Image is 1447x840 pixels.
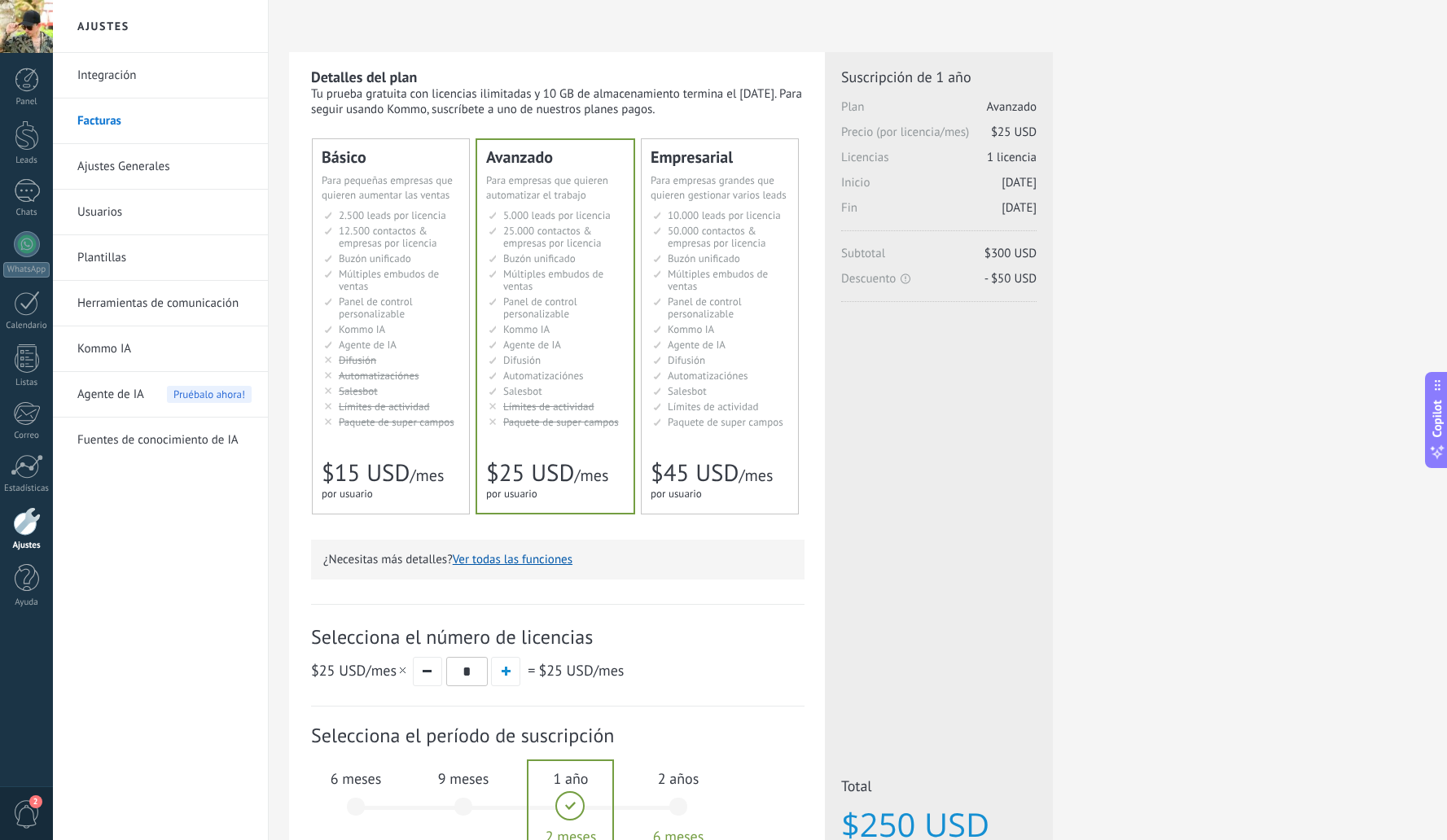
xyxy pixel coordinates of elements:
span: Múltiples embudos de ventas [668,267,768,293]
span: Descuento [841,271,1037,287]
div: Empresarial [651,149,789,165]
span: Paquete de super campos [668,415,783,429]
span: Salesbot [503,384,542,398]
div: Correo [3,431,50,441]
div: Listas [3,378,50,388]
span: Suscripción de 1 año [841,68,1037,86]
span: Fin [841,200,1037,225]
span: Plan [841,99,1037,125]
span: Límites de actividad [339,400,430,413]
span: /mes [739,465,773,486]
span: /mes [311,661,409,680]
span: 10.000 leads por licencia [668,208,781,222]
span: 1 licencia [987,150,1037,165]
b: Detalles del plan [311,68,417,86]
span: Agente de IA [77,372,144,418]
a: Ajustes Generales [77,144,252,190]
span: Kommo IA [339,322,385,336]
span: $25 USD [311,661,366,680]
span: Difusión [668,353,705,367]
span: 50.000 contactos & empresas por licencia [668,224,765,250]
span: Para empresas grandes que quieren gestionar varios leads [651,173,787,202]
p: ¿Necesitas más detalles? [323,552,792,567]
span: $300 USD [984,246,1037,261]
span: Selecciona el período de suscripción [311,723,805,748]
span: Kommo IA [668,322,714,336]
span: Panel de control personalizable [339,295,413,321]
button: Ver todas las funciones [453,552,572,567]
span: 2 años [634,769,722,788]
span: por usuario [651,487,702,501]
span: $25 USD [991,125,1037,140]
div: Básico [322,149,460,165]
li: Fuentes de conocimiento de IA [53,418,268,462]
li: Ajustes Generales [53,144,268,190]
a: Usuarios [77,190,252,235]
span: /mes [538,661,624,680]
span: Automatizaciónes [668,369,748,383]
div: Estadísticas [3,483,50,494]
span: Copilot [1429,400,1445,438]
div: Ayuda [3,597,50,608]
div: Calendario [3,321,50,331]
span: Difusión [339,353,376,367]
span: $15 USD [322,457,410,488]
span: 25.000 contactos & empresas por licencia [503,224,601,250]
span: Agente de IA [668,338,726,352]
a: Integración [77,53,252,98]
span: Buzón unificado [503,252,576,265]
span: 9 meses [419,769,507,788]
span: 12.500 contactos & empresas por licencia [339,224,436,250]
span: Pruébalo ahora! [167,386,252,403]
span: /mes [574,465,608,486]
span: Agente de IA [339,338,397,352]
a: Fuentes de conocimiento de IA [77,418,252,463]
span: Salesbot [339,384,378,398]
span: por usuario [486,487,537,501]
li: Usuarios [53,190,268,235]
span: Licencias [841,150,1037,175]
span: Buzón unificado [339,252,411,265]
span: Difusión [503,353,541,367]
span: Inicio [841,175,1037,200]
span: [DATE] [1002,200,1037,216]
span: Panel de control personalizable [668,295,742,321]
span: Selecciona el número de licencias [311,624,805,650]
span: Panel de control personalizable [503,295,577,321]
span: $45 USD [651,457,739,488]
span: Subtotal [841,246,1037,271]
span: Límites de actividad [668,400,759,413]
span: = [528,661,535,680]
li: Kommo IA [53,326,268,372]
span: 6 meses [312,769,400,788]
span: Automatizaciónes [339,369,419,383]
span: Límites de actividad [503,400,594,413]
li: Facturas [53,98,268,144]
span: /mes [410,465,444,486]
div: Leads [3,155,50,166]
div: WhatsApp [3,262,50,278]
span: Paquete de super campos [503,415,619,429]
a: Kommo IA [77,326,252,372]
div: Panel [3,97,50,107]
span: 1 año [527,769,615,788]
span: 2 [29,795,42,808]
span: Paquete de super campos [339,415,454,429]
a: Agente de IA Pruébalo ahora! [77,372,252,418]
span: Para pequeñas empresas que quieren aumentar las ventas [322,173,453,202]
span: Agente de IA [503,338,561,352]
span: Múltiples embudos de ventas [339,267,439,293]
li: Agente de IA [53,372,268,418]
div: Chats [3,208,50,218]
li: Integración [53,53,268,98]
div: Tu prueba gratuita con licencias ilimitadas y 10 GB de almacenamiento termina el [DATE]. Para seg... [311,86,805,117]
div: Ajustes [3,540,50,551]
span: por usuario [322,487,373,501]
span: Precio (por licencia/mes) [841,125,1037,150]
a: Plantillas [77,235,252,281]
span: Múltiples embudos de ventas [503,267,603,293]
span: Avanzado [987,99,1037,115]
span: Buzón unificado [668,252,740,265]
li: Herramientas de comunicación [53,281,268,326]
span: Total [841,777,1037,800]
